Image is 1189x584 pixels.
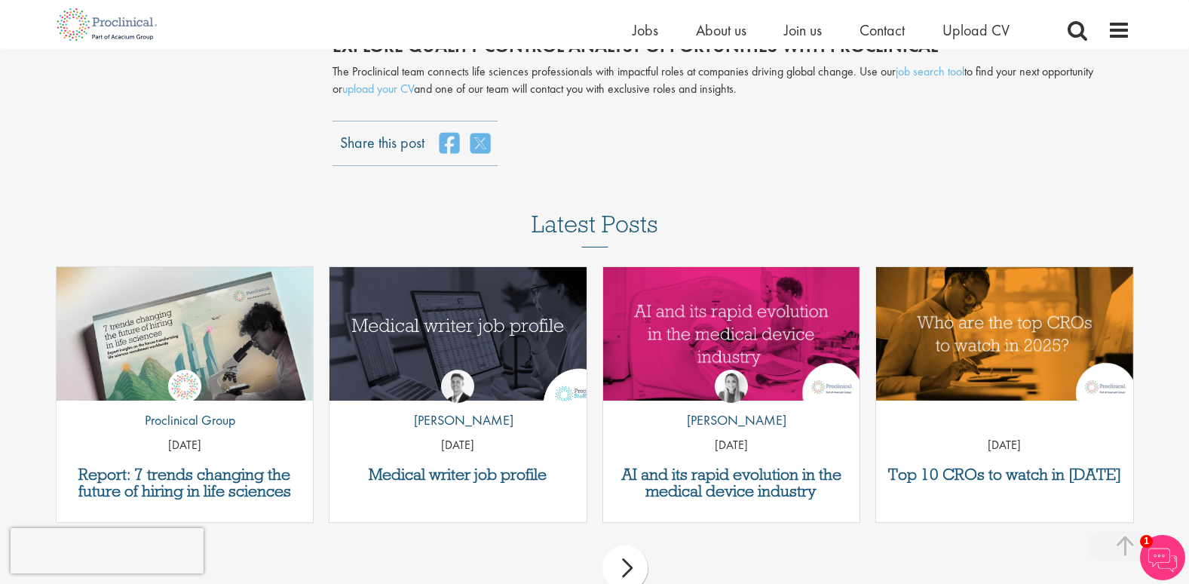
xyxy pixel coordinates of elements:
a: Link to a post [876,267,1133,401]
a: Upload CV [942,20,1010,40]
p: Proclinical Group [133,410,235,430]
a: share on twitter [470,132,490,155]
a: Medical writer job profile [337,466,579,483]
img: Top 10 CROs 2025 | Proclinical [876,267,1133,401]
p: [DATE] [876,437,1133,454]
a: Link to a post [57,267,314,401]
a: job search tool [896,63,964,79]
a: Jobs [633,20,658,40]
a: Top 10 CROs to watch in [DATE] [884,466,1126,483]
a: Contact [860,20,905,40]
a: Report: 7 trends changing the future of hiring in life sciences [64,466,306,499]
a: Link to a post [603,267,860,401]
a: Join us [784,20,822,40]
iframe: reCAPTCHA [11,528,204,573]
a: share on facebook [440,132,459,155]
img: Medical writer job profile [304,254,612,413]
p: [PERSON_NAME] [676,410,786,430]
a: Proclinical Group Proclinical Group [133,370,235,438]
img: Hannah Burke [715,370,748,403]
p: [DATE] [329,437,587,454]
label: Share this post [340,132,424,143]
p: [DATE] [57,437,314,454]
p: The Proclinical team connects life sciences professionals with impactful roles at companies drivi... [332,63,1130,98]
a: AI and its rapid evolution in the medical device industry [611,466,853,499]
img: Proclinical: Life sciences hiring trends report 2025 [57,267,314,412]
a: upload your CV [342,81,414,97]
p: [PERSON_NAME] [403,410,513,430]
h3: Latest Posts [532,211,658,247]
p: [DATE] [603,437,860,454]
a: Hannah Burke [PERSON_NAME] [676,370,786,438]
h2: Explore quality control analyst opportunities with Proclinical [332,36,1130,56]
img: George Watson [441,370,474,403]
a: George Watson [PERSON_NAME] [403,370,513,438]
img: Proclinical Group [168,370,201,403]
a: Link to a post [329,267,587,401]
span: 1 [1140,535,1153,548]
img: Chatbot [1140,535,1185,580]
img: AI and Its Impact on the Medical Device Industry | Proclinical [603,267,860,401]
a: About us [696,20,746,40]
